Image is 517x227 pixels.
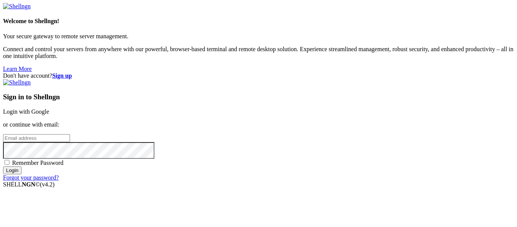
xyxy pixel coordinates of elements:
div: Don't have account? [3,72,514,79]
img: Shellngn [3,79,31,86]
span: 4.2.0 [40,181,55,188]
img: Shellngn [3,3,31,10]
h4: Welcome to Shellngn! [3,18,514,25]
a: Sign up [52,72,72,79]
p: or continue with email: [3,121,514,128]
input: Login [3,166,22,174]
input: Remember Password [5,160,9,165]
a: Forgot your password? [3,174,59,181]
h3: Sign in to Shellngn [3,93,514,101]
p: Connect and control your servers from anywhere with our powerful, browser-based terminal and remo... [3,46,514,59]
a: Learn More [3,66,32,72]
b: NGN [22,181,36,188]
p: Your secure gateway to remote server management. [3,33,514,40]
span: SHELL © [3,181,55,188]
input: Email address [3,134,70,142]
a: Login with Google [3,108,49,115]
span: Remember Password [12,160,64,166]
